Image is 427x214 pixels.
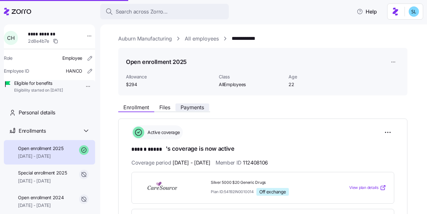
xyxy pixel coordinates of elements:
[100,4,229,19] button: Search across Zorro...
[66,68,82,74] span: HANCO
[351,5,382,18] button: Help
[139,180,186,195] img: CareSource
[173,159,210,167] span: [DATE] - [DATE]
[116,8,168,16] span: Search across Zorro...
[131,159,210,167] span: Coverage period
[14,80,63,86] span: Eligible for benefits
[259,189,286,195] span: Off exchange
[181,105,204,110] span: Payments
[123,105,149,110] span: Enrollment
[211,180,323,185] span: Silver 5000 $20 Generic Drugs
[131,145,394,154] h1: 's coverage is now active
[219,74,283,80] span: Class
[185,35,219,43] a: All employees
[19,109,55,117] span: Personal details
[216,159,268,167] span: Member ID
[18,153,63,159] span: [DATE] - [DATE]
[126,74,214,80] span: Allowance
[4,55,13,61] span: Role
[126,81,214,88] span: $294
[18,194,64,201] span: Open enrollment 2024
[409,6,419,17] img: 7c620d928e46699fcfb78cede4daf1d1
[14,88,63,93] span: Eligibility started on [DATE]
[18,178,67,184] span: [DATE] - [DATE]
[62,55,82,61] span: Employee
[18,145,63,152] span: Open enrollment 2025
[211,189,254,194] span: Plan ID: 54192IN0010014
[28,38,49,44] span: 2d8e4b7e
[4,68,29,74] span: Employee ID
[289,81,353,88] span: 22
[357,8,377,15] span: Help
[18,202,64,209] span: [DATE] - [DATE]
[7,35,14,40] span: C H
[289,74,353,80] span: Age
[349,185,378,191] span: View plan details
[159,105,170,110] span: Files
[349,184,386,191] a: View plan details
[18,170,67,176] span: Special enrollment 2025
[243,159,268,167] span: 112408106
[19,127,46,135] span: Enrollments
[146,129,180,136] span: Active coverage
[219,81,283,88] span: AllEmployees
[126,58,187,66] h1: Open enrollment 2025
[118,35,172,43] a: Auburn Manufacturing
